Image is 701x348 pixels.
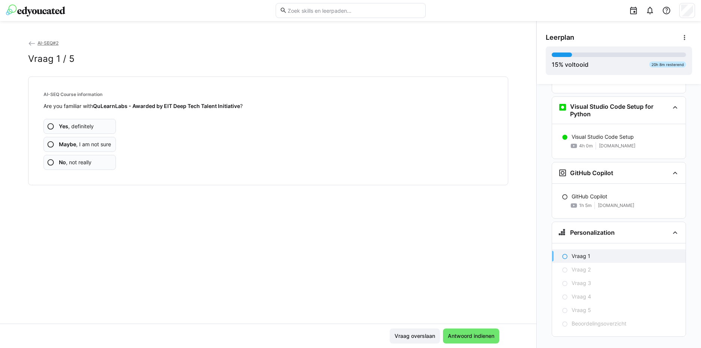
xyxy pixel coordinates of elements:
b: No [59,159,66,165]
span: Antwoord indienen [447,332,495,340]
span: 1h 5m [579,202,591,208]
p: GitHub Copilot [572,193,607,200]
span: Are you familiar with ? [44,103,243,109]
span: , not really [59,159,92,166]
p: Vraag 5 [572,306,591,314]
span: 4h 0m [579,143,593,149]
p: Vraag 1 [572,252,590,260]
p: Vraag 2 [572,266,591,273]
span: AI-SEQ#2 [38,40,59,46]
div: 20h 8m resterend [649,61,686,67]
h3: GitHub Copilot [570,169,613,177]
span: Vraag overslaan [393,332,436,340]
a: AI-SEQ#2 [28,40,59,46]
p: Beoordelingsoverzicht [572,320,626,327]
h3: Visual Studio Code Setup for Python [570,103,669,118]
span: , definitely [59,123,94,130]
p: Visual Studio Code Setup [572,133,634,141]
p: Vraag 4 [572,293,591,300]
div: % voltooid [552,60,588,69]
input: Zoek skills en leerpaden... [287,7,421,14]
h3: Personalization [570,229,615,236]
span: 15 [552,61,558,68]
span: Leerplan [546,33,574,42]
span: [DOMAIN_NAME] [599,143,635,149]
h2: Vraag 1 / 5 [28,53,75,64]
span: [DOMAIN_NAME] [598,202,634,208]
span: , I am not sure [59,141,111,148]
button: Antwoord indienen [443,328,499,343]
p: Vraag 3 [572,279,591,287]
b: Yes [59,123,68,129]
h4: AI-SEQ Course information [44,92,493,97]
strong: QuLearnLabs - Awarded by EIT Deep Tech Talent Initiative [93,103,240,109]
button: Vraag overslaan [390,328,440,343]
b: Maybe [59,141,76,147]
